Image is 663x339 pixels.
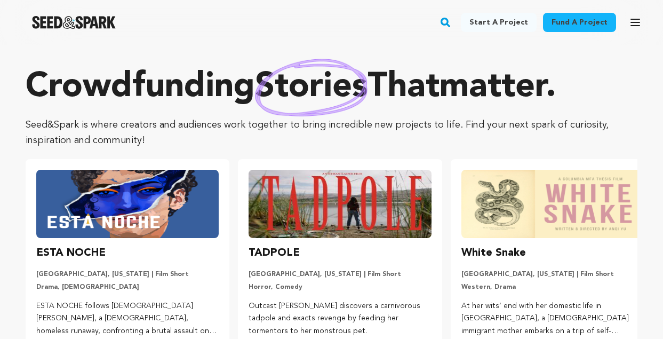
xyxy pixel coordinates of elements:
[249,270,431,279] p: [GEOGRAPHIC_DATA], [US_STATE] | Film Short
[461,13,537,32] a: Start a project
[461,245,526,262] h3: White Snake
[32,16,116,29] img: Seed&Spark Logo Dark Mode
[249,170,431,238] img: TADPOLE image
[249,300,431,338] p: Outcast [PERSON_NAME] discovers a carnivorous tadpole and exacts revenge by feeding her tormentor...
[36,270,219,279] p: [GEOGRAPHIC_DATA], [US_STATE] | Film Short
[32,16,116,29] a: Seed&Spark Homepage
[36,170,219,238] img: ESTA NOCHE image
[255,59,368,117] img: hand sketched image
[249,245,300,262] h3: TADPOLE
[461,300,644,338] p: At her wits’ end with her domestic life in [GEOGRAPHIC_DATA], a [DEMOGRAPHIC_DATA] immigrant moth...
[461,283,644,291] p: Western, Drama
[461,170,644,238] img: White Snake image
[36,300,219,338] p: ESTA NOCHE follows [DEMOGRAPHIC_DATA] [PERSON_NAME], a [DEMOGRAPHIC_DATA], homeless runaway, conf...
[26,66,637,109] p: Crowdfunding that .
[26,117,637,148] p: Seed&Spark is where creators and audiences work together to bring incredible new projects to life...
[440,70,546,105] span: matter
[36,245,106,262] h3: ESTA NOCHE
[461,270,644,279] p: [GEOGRAPHIC_DATA], [US_STATE] | Film Short
[249,283,431,291] p: Horror, Comedy
[543,13,616,32] a: Fund a project
[36,283,219,291] p: Drama, [DEMOGRAPHIC_DATA]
